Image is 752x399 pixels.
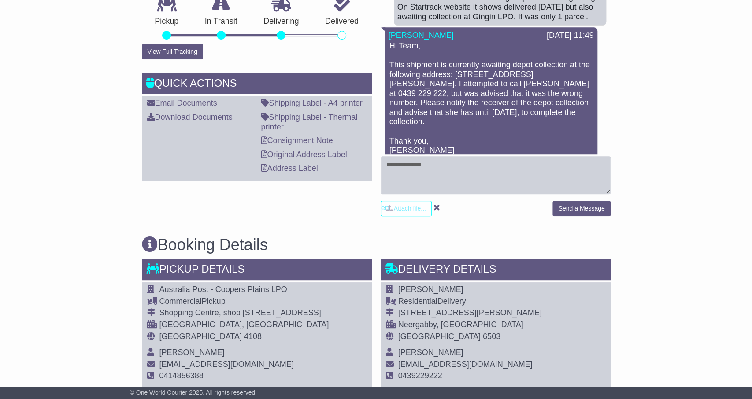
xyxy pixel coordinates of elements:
span: [EMAIL_ADDRESS][DOMAIN_NAME] [398,360,533,369]
span: 6503 [483,332,500,341]
a: Download Documents [147,113,233,122]
span: [GEOGRAPHIC_DATA] [159,332,242,341]
a: Address Label [261,164,318,173]
div: Neergabby, [GEOGRAPHIC_DATA] [398,320,542,330]
span: 0414856388 [159,371,204,380]
a: Shipping Label - Thermal printer [261,113,358,131]
div: Quick Actions [142,73,372,96]
span: 4108 [244,332,262,341]
span: [PERSON_NAME] [398,285,463,294]
div: [STREET_ADDRESS][PERSON_NAME] [398,308,542,318]
span: 0439229222 [398,371,442,380]
div: Delivery [398,297,542,307]
a: Consignment Note [261,136,333,145]
div: [GEOGRAPHIC_DATA], [GEOGRAPHIC_DATA] [159,320,329,330]
p: Hi Team, This shipment is currently awaiting depot collection at the following address: [STREET_A... [389,41,593,155]
span: [GEOGRAPHIC_DATA] [398,332,481,341]
div: Shopping Centre, shop [STREET_ADDRESS] [159,308,329,318]
h3: Booking Details [142,236,611,254]
span: Australia Post - Coopers Plains LPO [159,285,287,294]
div: [DATE] 11:49 [547,31,594,41]
a: Shipping Label - A4 printer [261,99,363,107]
span: [PERSON_NAME] [398,348,463,357]
p: Delivering [251,17,312,26]
div: Pickup Details [142,259,372,282]
a: [PERSON_NAME] [389,31,454,40]
button: View Full Tracking [142,44,203,59]
span: © One World Courier 2025. All rights reserved. [130,389,257,396]
div: Delivery Details [381,259,611,282]
span: [EMAIL_ADDRESS][DOMAIN_NAME] [159,360,294,369]
span: [PERSON_NAME] [159,348,225,357]
div: Pickup [159,297,329,307]
p: Delivered [312,17,372,26]
span: Commercial [159,297,202,306]
button: Send a Message [552,201,610,216]
a: Original Address Label [261,150,347,159]
span: Residential [398,297,437,306]
p: In Transit [192,17,251,26]
p: Pickup [142,17,192,26]
a: Email Documents [147,99,217,107]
